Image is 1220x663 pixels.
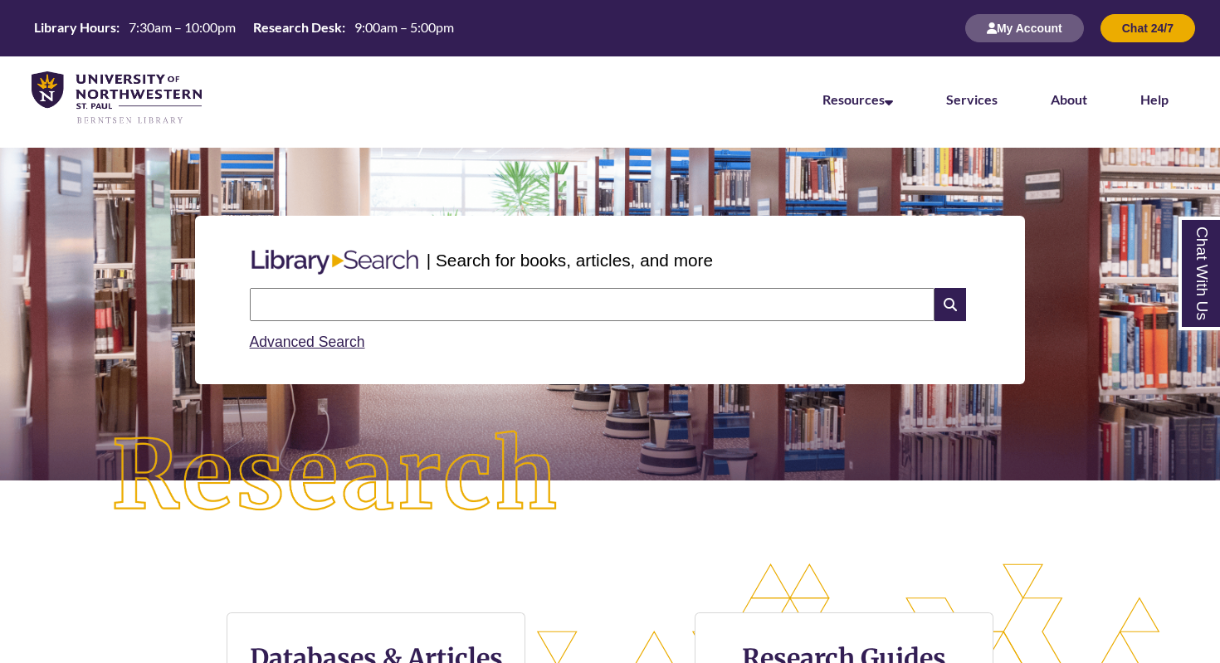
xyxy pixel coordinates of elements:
[246,18,348,37] th: Research Desk:
[946,91,998,107] a: Services
[27,18,461,38] a: Hours Today
[354,19,454,35] span: 9:00am – 5:00pm
[27,18,122,37] th: Library Hours:
[27,18,461,37] table: Hours Today
[243,243,427,281] img: Libary Search
[427,247,713,273] p: | Search for books, articles, and more
[1100,14,1195,42] button: Chat 24/7
[61,381,611,572] img: Research
[129,19,236,35] span: 7:30am – 10:00pm
[965,14,1084,42] button: My Account
[822,91,893,107] a: Resources
[32,71,202,125] img: UNWSP Library Logo
[250,334,365,350] a: Advanced Search
[1051,91,1087,107] a: About
[935,288,966,321] i: Search
[1140,91,1169,107] a: Help
[1100,21,1195,35] a: Chat 24/7
[965,21,1084,35] a: My Account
